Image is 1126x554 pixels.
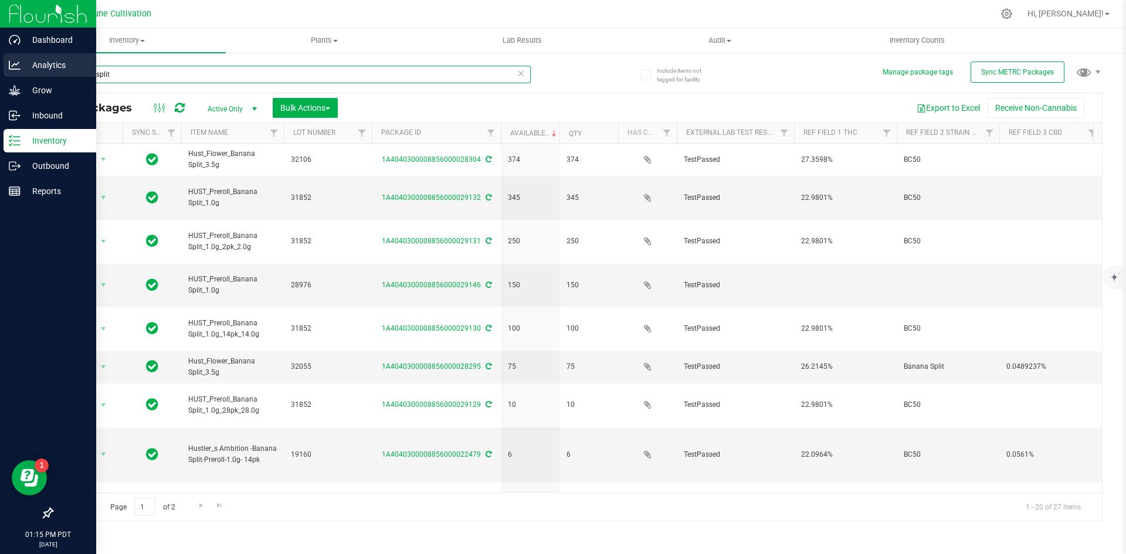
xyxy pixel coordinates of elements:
[801,449,890,460] span: 22.0964%
[188,394,277,416] span: HUST_Preroll_Banana Split_1.0g_28pk_28.0g
[382,281,481,289] a: 1A4040300008856000029146
[188,230,277,253] span: HUST_Preroll_Banana Split_1.0g_2pk_2.0g
[9,84,21,96] inline-svg: Grow
[293,128,335,137] a: Lot Number
[508,280,552,291] span: 150
[382,362,481,371] a: 1A4040300008856000028295
[684,154,787,165] span: TestPassed
[622,35,818,46] span: Audit
[1006,361,1095,372] span: 0.0489237%
[484,400,491,409] span: Sync from Compliance System
[684,399,787,410] span: TestPassed
[904,154,992,165] span: BC50
[510,129,559,137] a: Available
[132,128,177,137] a: Sync Status
[12,460,47,495] iframe: Resource center
[801,192,890,203] span: 22.9801%
[21,134,91,148] p: Inventory
[567,280,611,291] span: 150
[801,323,890,334] span: 22.9801%
[146,396,158,413] span: In Sync
[567,236,611,247] span: 250
[188,443,277,465] span: Hustler_s Ambition -Banana Split-Preroll-1.0g- 14pk
[9,59,21,71] inline-svg: Analytics
[188,318,277,340] span: HUST_Preroll_Banana Split_1.0g_14pk_14.0g
[484,324,491,332] span: Sync from Compliance System
[621,28,819,53] a: Audit
[567,361,611,372] span: 75
[904,361,992,372] span: Banana Split
[484,450,491,458] span: Sync from Compliance System
[684,280,787,291] span: TestPassed
[21,33,91,47] p: Dashboard
[96,189,111,206] span: select
[291,323,365,334] span: 31852
[484,193,491,202] span: Sync from Compliance System
[134,498,155,516] input: 1
[981,68,1054,76] span: Sync METRC Packages
[188,274,277,296] span: HUST_Preroll_Banana Split_1.0g
[146,320,158,337] span: In Sync
[484,362,491,371] span: Sync from Compliance System
[906,128,992,137] a: Ref Field 2 Strain Name
[423,28,621,53] a: Lab Results
[508,361,552,372] span: 75
[684,192,787,203] span: TestPassed
[909,98,988,118] button: Export to Excel
[904,192,992,203] span: BC50
[508,399,552,410] span: 10
[9,185,21,197] inline-svg: Reports
[291,236,365,247] span: 31852
[291,449,365,460] span: 19160
[5,540,91,549] p: [DATE]
[188,356,277,378] span: Hust_Flower_Banana Split_3.5g
[61,101,144,114] span: All Packages
[874,35,961,46] span: Inventory Counts
[801,236,890,247] span: 22.9801%
[684,361,787,372] span: TestPassed
[146,151,158,168] span: In Sync
[9,110,21,121] inline-svg: Inbound
[1006,449,1095,460] span: 0.0561%
[382,155,481,164] a: 1A4040300008856000028304
[567,192,611,203] span: 345
[352,123,372,143] a: Filter
[28,28,226,53] a: Inventory
[508,154,552,165] span: 374
[21,83,91,97] p: Grow
[1027,9,1104,18] span: Hi, [PERSON_NAME]!
[904,236,992,247] span: BC50
[971,62,1064,83] button: Sync METRC Packages
[382,450,481,458] a: 1A4040300008856000022479
[96,321,111,337] span: select
[382,237,481,245] a: 1A4040300008856000029131
[567,449,611,460] span: 6
[484,155,491,164] span: Sync from Compliance System
[684,236,787,247] span: TestPassed
[146,277,158,293] span: In Sync
[291,192,365,203] span: 31852
[487,35,558,46] span: Lab Results
[28,35,226,46] span: Inventory
[657,123,677,143] a: Filter
[517,66,525,81] span: Clear
[686,128,778,137] a: External Lab Test Result
[684,449,787,460] span: TestPassed
[1016,498,1090,515] span: 1 - 20 of 27 items
[484,237,491,245] span: Sync from Compliance System
[273,98,338,118] button: Bulk Actions
[96,397,111,413] span: select
[382,193,481,202] a: 1A4040300008856000029132
[146,233,158,249] span: In Sync
[96,233,111,250] span: select
[569,130,582,138] a: Qty
[803,128,857,137] a: Ref Field 1 THC
[999,8,1014,19] div: Manage settings
[291,280,365,291] span: 28976
[657,66,715,84] span: Include items not tagged for facility
[1083,123,1102,143] a: Filter
[775,123,794,143] a: Filter
[226,35,423,46] span: Plants
[191,128,228,137] a: Item Name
